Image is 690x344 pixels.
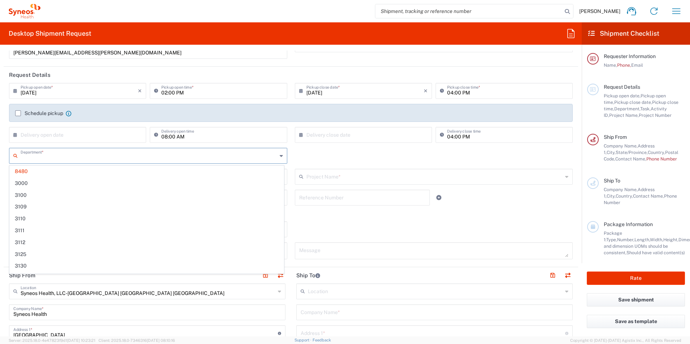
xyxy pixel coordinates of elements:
[10,166,284,177] span: 8480
[616,150,648,155] span: State/Province,
[615,156,646,162] span: Contact Name,
[138,85,142,97] i: ×
[639,113,672,118] span: Project Number
[587,272,685,285] button: Rate
[648,150,665,155] span: Country,
[15,110,63,116] label: Schedule pickup
[631,62,643,68] span: Email
[634,237,650,242] span: Length,
[147,338,175,343] span: [DATE] 08:10:16
[587,293,685,306] button: Save shipment
[10,260,284,272] span: 3130
[67,338,95,343] span: [DATE] 10:23:21
[604,62,617,68] span: Name,
[313,338,331,342] a: Feedback
[604,230,622,242] span: Package 1:
[587,315,685,328] button: Save as template
[604,84,640,90] span: Request Details
[10,201,284,212] span: 3109
[617,62,631,68] span: Phone,
[10,190,284,201] span: 3100
[10,237,284,248] span: 3112
[434,193,444,203] a: Add Reference
[570,337,681,344] span: Copyright © [DATE]-[DATE] Agistix Inc., All Rights Reserved
[10,178,284,189] span: 3000
[10,213,284,224] span: 3110
[9,29,91,38] h2: Desktop Shipment Request
[9,272,35,279] h2: Ship From
[606,237,617,242] span: Type,
[9,71,51,79] h2: Request Details
[607,150,616,155] span: City,
[614,106,640,111] span: Department,
[663,237,678,242] span: Height,
[633,193,664,199] span: Contact Name,
[646,156,677,162] span: Phone Number
[10,225,284,236] span: 3111
[614,100,652,105] span: Pickup close date,
[616,193,633,199] span: Country,
[617,237,634,242] span: Number,
[604,53,656,59] span: Requester Information
[579,8,620,14] span: [PERSON_NAME]
[604,221,653,227] span: Package Information
[604,93,641,98] span: Pickup open date,
[604,187,638,192] span: Company Name,
[640,106,651,111] span: Task,
[604,178,620,184] span: Ship To
[604,134,627,140] span: Ship From
[99,338,175,343] span: Client: 2025.18.0-7346316
[588,29,659,38] h2: Shipment Checklist
[375,4,562,18] input: Shipment, tracking or reference number
[626,250,685,255] span: Should have valid content(s)
[650,237,663,242] span: Width,
[424,85,428,97] i: ×
[296,272,320,279] h2: Ship To
[607,193,616,199] span: City,
[10,272,284,283] span: 3135
[609,113,639,118] span: Project Name,
[9,338,95,343] span: Server: 2025.18.0-4e47823f9d1
[604,143,638,149] span: Company Name,
[10,249,284,260] span: 3125
[294,338,313,342] a: Support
